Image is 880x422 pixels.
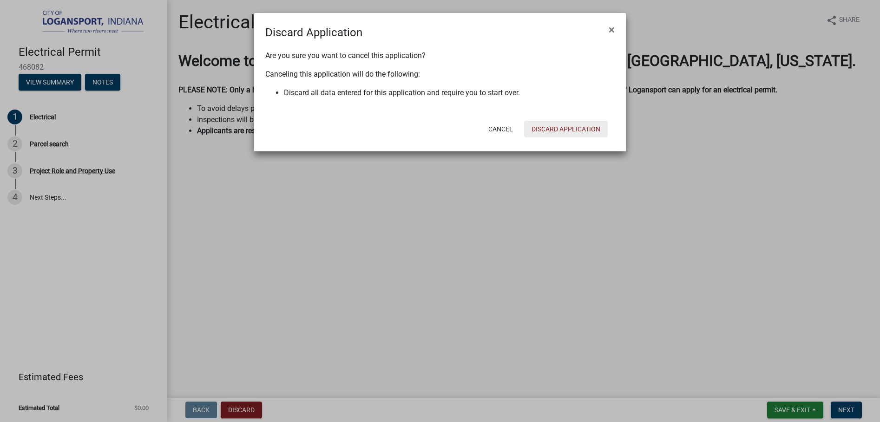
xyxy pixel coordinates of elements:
span: × [609,23,615,36]
p: Canceling this application will do the following: [265,69,615,80]
button: Close [601,17,622,43]
button: Discard Application [524,121,608,137]
p: Are you sure you want to cancel this application? [265,50,615,61]
h4: Discard Application [265,24,362,41]
button: Cancel [481,121,520,137]
li: Discard all data entered for this application and require you to start over. [284,87,615,98]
